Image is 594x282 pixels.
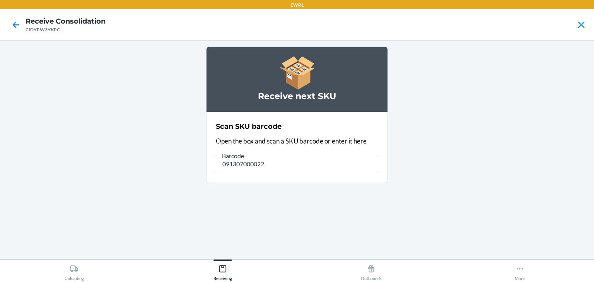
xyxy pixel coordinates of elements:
[148,260,297,281] button: Receiving
[213,261,232,281] div: Receiving
[26,26,106,33] div: CIDYPW3YKPC
[65,261,84,281] div: Unloading
[216,155,378,173] input: Barcode
[216,136,378,146] p: Open the box and scan a SKU barcode or enter it here
[221,152,245,160] span: Barcode
[26,16,106,26] h4: Receive Consolidation
[216,90,378,103] h3: Receive next SKU
[297,260,445,281] button: Outbounds
[290,2,304,9] p: EWR1
[445,260,594,281] button: More
[216,121,282,132] h2: Scan SKU barcode
[361,261,382,281] div: Outbounds
[515,261,525,281] div: More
